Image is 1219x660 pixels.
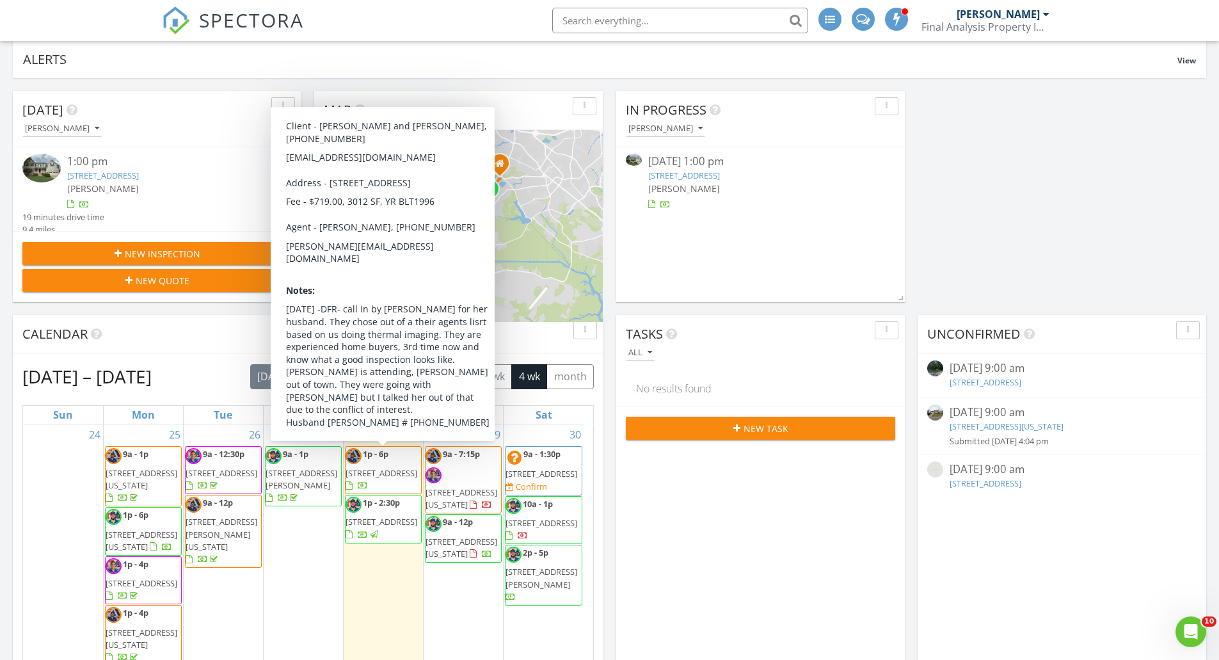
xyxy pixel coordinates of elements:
a: [STREET_ADDRESS] [648,170,720,181]
a: Go to August 27, 2025 [326,424,343,445]
img: 20210608_122349.jpg [186,497,202,513]
a: 1p - 6p [STREET_ADDRESS] [346,448,417,491]
span: [DATE] [22,101,63,118]
a: 9a - 1p [STREET_ADDRESS][PERSON_NAME] [266,448,337,504]
span: [STREET_ADDRESS] [346,467,417,479]
span: [STREET_ADDRESS][US_STATE] [426,536,497,559]
div: [DATE] 9:00 am [950,360,1174,376]
div: All [628,348,652,357]
button: cal wk [469,364,513,389]
span: 9a - 1p [123,448,148,460]
div: 1948 Blue Knob Rd, Virginia Beach VA 23464 [490,189,497,197]
div: Final Analysis Property Inspections [921,20,1049,33]
div: Alerts [23,51,1177,68]
a: Go to August 25, 2025 [166,424,183,445]
span: [STREET_ADDRESS] [106,577,177,589]
button: month [546,364,594,389]
a: 9a - 12p [STREET_ADDRESS][PERSON_NAME][US_STATE] [185,495,262,568]
button: week [431,364,470,389]
div: [PERSON_NAME] [957,8,1040,20]
span: New Task [744,422,788,435]
span: 10 [1202,616,1216,627]
a: [STREET_ADDRESS][US_STATE] [950,421,1064,432]
span: [STREET_ADDRESS] [506,468,577,479]
img: The Best Home Inspection Software - Spectora [162,6,190,35]
a: 2p - 5p [STREET_ADDRESS][PERSON_NAME] [506,547,577,602]
div: [PERSON_NAME] [628,124,703,133]
span: Tasks [626,325,663,342]
a: [STREET_ADDRESS] [67,170,139,181]
a: 9a - 12p [STREET_ADDRESS][PERSON_NAME][US_STATE] [186,497,257,565]
img: todd_estes_round_hs.png [506,498,522,514]
img: 20210610_122857.jpg [106,558,122,574]
span: 9a - 1:30p [523,448,561,460]
button: All [626,344,655,362]
button: [PERSON_NAME] [626,120,705,138]
img: 20210610_122857.jpg [426,467,442,483]
button: Previous [305,364,335,390]
a: Thursday [371,406,396,424]
span: [STREET_ADDRESS][US_STATE] [426,487,497,510]
button: New Quote [22,269,292,292]
span: 2p - 5p [523,547,548,558]
span: [STREET_ADDRESS][PERSON_NAME] [506,566,577,590]
a: © OpenStreetMap contributors [377,313,472,321]
span: In Progress [626,101,706,118]
h2: [DATE] – [DATE] [22,364,152,389]
span: 9a - 1p [283,448,308,460]
a: Monday [129,406,157,424]
img: streetview [927,405,943,421]
a: 1p - 4p [STREET_ADDRESS] [105,556,182,605]
div: 3004 Sunrise Ave, Chesapeake, VA 23324 [431,146,439,154]
div: 1:00 pm [67,154,269,170]
img: todd_estes_round_hs.png [106,509,122,525]
img: 9359327%2Fcover_photos%2FmI02XR6B5uCnDEmttEqq%2Fsmall.jpg [22,154,61,182]
div: [DATE] 9:00 am [950,462,1174,478]
a: Saturday [533,406,555,424]
a: Go to August 26, 2025 [246,424,263,445]
a: Go to August 24, 2025 [86,424,103,445]
a: 9a - 1p [STREET_ADDRESS][PERSON_NAME] [265,446,342,507]
a: 9a - 12p [STREET_ADDRESS][US_STATE] [425,514,502,563]
a: 1p - 6p [STREET_ADDRESS][US_STATE] [105,507,182,556]
a: 9a - 12p [STREET_ADDRESS][US_STATE] [426,516,497,559]
span: [STREET_ADDRESS] [346,516,417,527]
span: View [1177,55,1196,66]
button: [PERSON_NAME] [22,120,102,138]
a: Sunday [51,406,76,424]
a: 1p - 2:30p [STREET_ADDRESS] [346,497,417,540]
span: 9a - 12p [203,497,233,508]
button: [DATE] [250,364,297,389]
button: day [399,364,431,389]
img: 20210608_122349.jpg [106,607,122,623]
a: [STREET_ADDRESS] [950,376,1021,388]
a: 1p - 6p [STREET_ADDRESS] [345,446,422,495]
a: © MapTiler [340,313,375,321]
img: todd_estes_round_hs.png [346,497,362,513]
span: [STREET_ADDRESS][US_STATE] [106,627,177,650]
div: 646 Edgewood Arch, Chesapeake, VA 23322 [417,275,424,283]
a: [DATE] 1:00 pm [STREET_ADDRESS] [PERSON_NAME] [626,154,895,211]
a: [DATE] 9:00 am [STREET_ADDRESS] [927,360,1197,391]
div: [DATE] 9:00 am [950,405,1174,421]
button: New Task [626,417,895,440]
a: Friday [454,406,473,424]
span: 1p - 4p [123,558,148,570]
div: [DATE] 1:00 pm [648,154,873,170]
span: [STREET_ADDRESS][US_STATE] [106,467,177,491]
a: [STREET_ADDRESS] [950,478,1021,489]
img: 20210608_122349.jpg [346,448,362,464]
a: Confirm [506,481,547,493]
a: Leaflet [317,313,339,321]
input: Search everything... [552,8,808,33]
div: No results found [626,371,895,406]
a: [DATE] 9:00 am [STREET_ADDRESS] [927,462,1197,492]
i: 1 [429,143,434,152]
span: 9a - 12p [443,516,473,527]
img: todd_estes_round_hs.png [506,547,522,563]
a: 1p - 2:30p [STREET_ADDRESS] [345,495,422,543]
a: Go to August 30, 2025 [567,424,584,445]
button: 4 wk [511,364,547,389]
a: 10a - 1p [STREET_ADDRESS] [505,496,582,545]
span: [STREET_ADDRESS][US_STATE] [106,529,177,552]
